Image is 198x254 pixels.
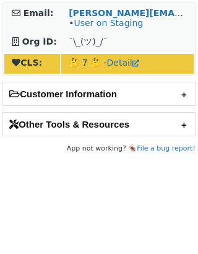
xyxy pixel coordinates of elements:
[74,18,143,28] a: User on Staging
[107,58,139,68] a: Detail
[3,113,195,136] h2: Other Tools & Resources
[24,8,54,18] strong: Email:
[12,58,42,68] strong: CLS:
[22,37,57,46] strong: Org ID:
[3,82,195,105] h2: Customer Information
[137,144,196,152] a: File a bug report!
[61,54,194,74] td: 🤔 7 🤔 -
[2,142,196,155] footer: App not working? 🪳
[69,18,143,28] span: •
[69,37,107,46] span: ¯\_(ツ)_/¯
